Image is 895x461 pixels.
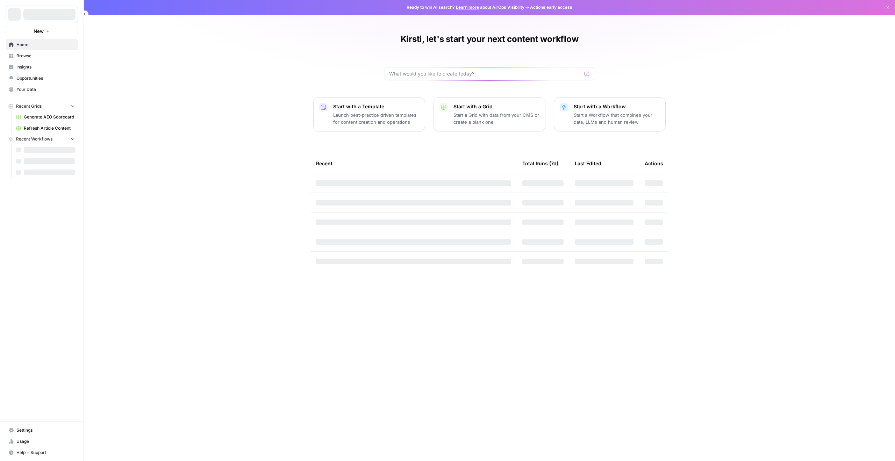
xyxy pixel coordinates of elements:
span: Settings [16,427,75,433]
a: Opportunities [6,73,78,84]
span: New [34,28,44,35]
span: Usage [16,438,75,445]
span: Generate AEO Scorecard [24,114,75,120]
div: Recent [316,154,511,173]
span: Recent Grids [16,103,42,109]
a: Generate AEO Scorecard [13,111,78,123]
p: Launch best-practice driven templates for content creation and operations [333,111,419,125]
a: Refresh Article Content [13,123,78,134]
button: Recent Workflows [6,134,78,144]
button: Start with a TemplateLaunch best-practice driven templates for content creation and operations [313,97,425,131]
button: New [6,26,78,36]
button: Help + Support [6,447,78,458]
a: Settings [6,425,78,436]
div: Actions [645,154,663,173]
div: Last Edited [575,154,601,173]
a: Insights [6,62,78,73]
button: Start with a GridStart a Grid with data from your CMS or create a blank one [434,97,545,131]
div: Total Runs (7d) [522,154,558,173]
p: Start a Workflow that combines your data, LLMs and human review [574,111,660,125]
a: Usage [6,436,78,447]
button: Start with a WorkflowStart a Workflow that combines your data, LLMs and human review [554,97,666,131]
span: Actions early access [530,4,572,10]
span: Recent Workflows [16,136,52,142]
span: Refresh Article Content [24,125,75,131]
span: Your Data [16,86,75,93]
h1: Kirsti, let's start your next content workflow [401,34,579,45]
span: Opportunities [16,75,75,81]
span: Ready to win AI search? about AirOps Visibility [407,4,524,10]
a: Learn more [456,5,479,10]
p: Start with a Workflow [574,103,660,110]
span: Help + Support [16,449,75,456]
span: Insights [16,64,75,70]
span: Home [16,42,75,48]
p: Start with a Template [333,103,419,110]
input: What would you like to create today? [389,70,581,77]
span: Browse [16,53,75,59]
a: Browse [6,50,78,62]
button: Recent Grids [6,101,78,111]
a: Your Data [6,84,78,95]
p: Start with a Grid [453,103,539,110]
p: Start a Grid with data from your CMS or create a blank one [453,111,539,125]
a: Home [6,39,78,50]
